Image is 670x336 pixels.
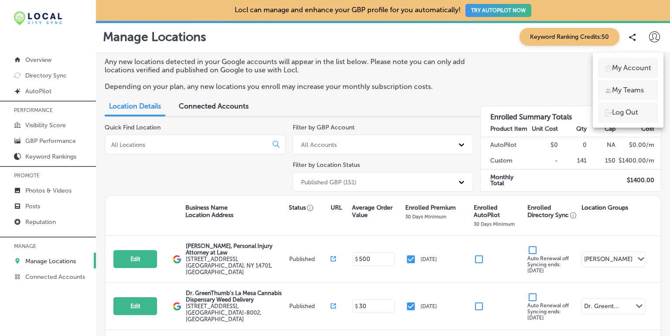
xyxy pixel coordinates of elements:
p: Manage Locations [25,258,76,265]
p: Directory Sync [25,72,67,79]
p: Log Out [612,107,638,118]
p: My Teams [612,85,644,95]
p: Posts [25,203,40,210]
p: Overview [25,56,51,64]
p: AutoPilot [25,88,51,95]
p: Keyword Rankings [25,153,76,160]
a: My Account [598,58,658,78]
p: Reputation [25,218,56,226]
p: GBP Performance [25,137,76,145]
button: TRY AUTOPILOT NOW [465,4,531,17]
p: Photos & Videos [25,187,72,194]
a: My Teams [598,80,658,100]
img: 12321ecb-abad-46dd-be7f-2600e8d3409flocal-city-sync-logo-rectangle.png [14,11,62,25]
p: Visibility Score [25,122,66,129]
a: Log Out [598,102,658,122]
p: My Account [612,63,651,73]
p: Connected Accounts [25,273,85,281]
